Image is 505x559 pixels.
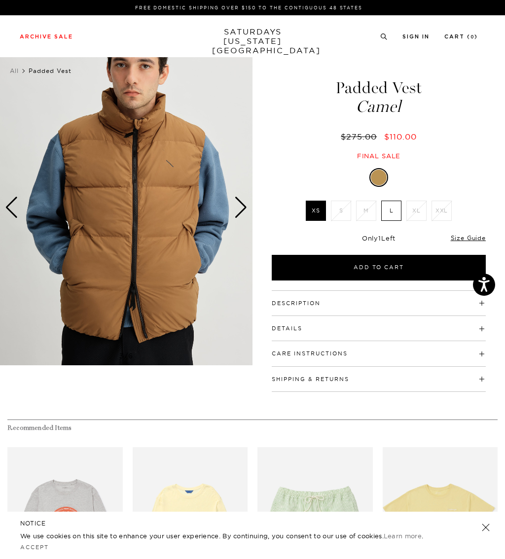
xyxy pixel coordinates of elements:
[272,255,486,280] button: Add to Cart
[272,234,486,243] div: Only Left
[20,519,485,528] h5: NOTICE
[470,35,474,39] small: 0
[24,4,474,11] p: FREE DOMESTIC SHIPPING OVER $150 TO THE CONTIGUOUS 48 STATES
[384,132,417,141] span: $110.00
[341,132,381,141] del: $275.00
[10,67,19,74] a: All
[378,234,381,242] span: 1
[20,544,49,551] a: Accept
[444,34,478,39] a: Cart (0)
[5,197,18,218] div: Previous slide
[381,201,401,221] label: L
[119,351,124,360] span: 3
[270,99,487,115] span: Camel
[234,197,248,218] div: Next slide
[384,532,422,540] a: Learn more
[306,201,326,221] label: XS
[7,424,498,432] h4: Recommended Items
[212,27,293,55] a: SATURDAYS[US_STATE][GEOGRAPHIC_DATA]
[451,234,486,242] a: Size Guide
[272,377,349,382] button: Shipping & Returns
[29,67,72,74] span: Padded Vest
[20,34,73,39] a: Archive Sale
[270,152,487,160] div: Final sale
[272,326,302,331] button: Details
[270,80,487,115] h1: Padded Vest
[272,351,348,356] button: Care Instructions
[128,351,133,360] span: 6
[272,301,321,306] button: Description
[402,34,430,39] a: Sign In
[20,531,450,541] p: We use cookies on this site to enhance your user experience. By continuing, you consent to our us...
